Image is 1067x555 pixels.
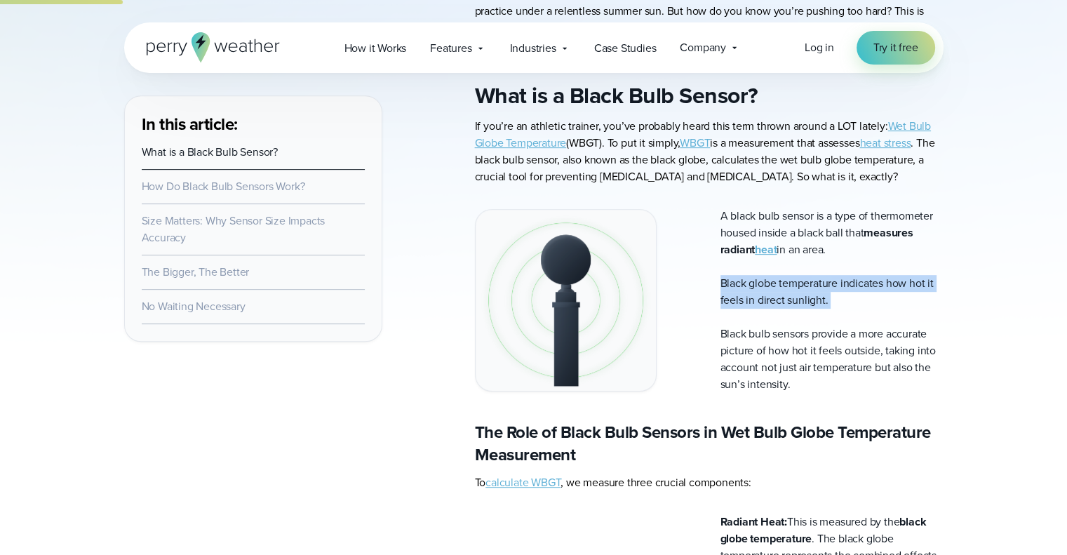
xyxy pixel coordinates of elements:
a: How it Works [333,34,419,62]
p: To , we measure three crucial components: [475,474,944,491]
a: How Do Black Bulb Sensors Work? [142,178,305,194]
span: Case Studies [594,40,657,57]
strong: What is a Black Bulb Sensor? [475,79,758,112]
p: Black bulb sensors provide a more accurate picture of how hot it feels outside, taking into accou... [720,326,944,393]
span: Try it free [873,39,918,56]
span: Industries [510,40,556,57]
a: Size Matters: Why Sensor Size Impacts Accuracy [142,213,326,246]
a: Try it free [857,31,935,65]
p: A black bulb sensor is a type of thermometer housed inside a black ball that in an area. [720,208,944,258]
a: calculate WBGT [485,474,561,490]
a: Log in [805,39,834,56]
p: If you’re an athletic trainer, you’ve probably heard this term thrown around a LOT lately: (WBGT)... [475,118,944,185]
strong: Radiant Heat: [720,514,787,530]
span: Features [430,40,471,57]
a: Case Studies [582,34,669,62]
a: heat [755,241,777,258]
strong: black globe temperature [720,514,927,547]
img: Perry Weather Black Bulb Sensor [476,210,657,391]
a: No Waiting Necessary [142,298,246,314]
a: heat stress [859,135,911,151]
a: What is a Black Bulb Sensor? [142,144,278,160]
strong: measures radiant [720,225,913,258]
span: Log in [805,39,834,55]
a: Wet Bulb Globe Temperature [475,118,931,151]
a: WBGT [680,135,710,151]
p: Black globe temperature indicates how hot it feels in direct sunlight. [720,275,944,309]
a: The Bigger, The Better [142,264,250,280]
span: How it Works [344,40,407,57]
strong: The Role of Black Bulb Sensors in Wet Bulb Globe Temperature Measurement [475,420,931,467]
h3: In this article: [142,113,365,135]
span: Company [680,39,726,56]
